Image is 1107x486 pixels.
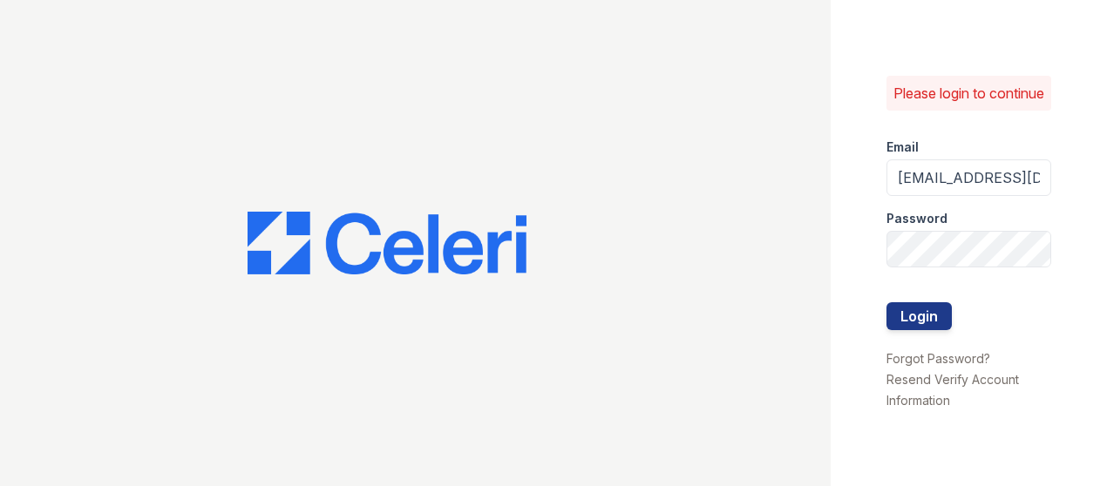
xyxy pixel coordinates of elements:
label: Email [886,138,919,156]
a: Resend Verify Account Information [886,372,1019,408]
button: Login [886,302,952,330]
label: Password [886,210,947,227]
p: Please login to continue [893,83,1044,104]
img: CE_Logo_Blue-a8612792a0a2168367f1c8372b55b34899dd931a85d93a1a3d3e32e68fde9ad4.png [248,212,526,274]
a: Forgot Password? [886,351,990,366]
